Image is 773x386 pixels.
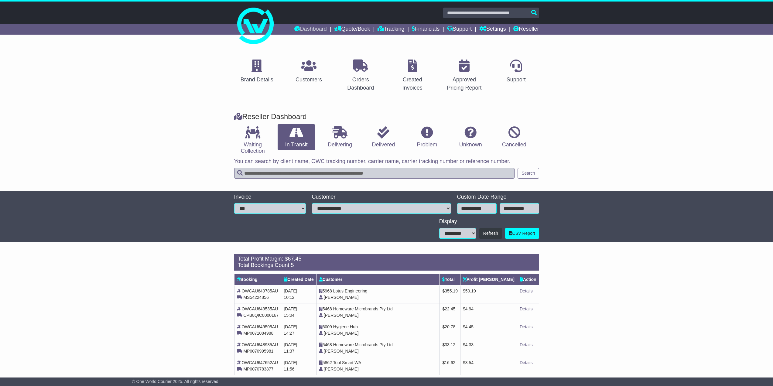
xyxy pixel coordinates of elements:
span: MS54224856 [243,295,268,300]
a: Waiting Collection [234,124,272,157]
span: 67.45 [288,256,302,262]
span: [DATE] [284,324,297,329]
span: Tool Smart WA [333,360,361,365]
span: MP0070783877 [243,367,273,371]
span: 22.45 [445,306,455,311]
span: CPB8QIC0000167 [243,313,279,318]
span: [PERSON_NAME] [324,367,359,371]
a: Quote/Book [334,24,370,35]
div: Reseller Dashboard [231,112,542,121]
span: 10:12 [284,295,294,300]
div: Custom Date Range [457,194,539,200]
span: 14:27 [284,331,294,336]
a: Details [520,342,533,347]
span: Lotus Engineering [333,289,368,293]
td: $ [440,303,460,321]
a: Approved Pricing Report [441,57,487,94]
a: Delivered [365,124,402,150]
a: Problem [408,124,446,150]
a: Support [447,24,472,35]
span: 33.12 [445,342,455,347]
a: Unknown [452,124,489,150]
a: Support [503,57,530,86]
span: [DATE] [284,289,297,293]
a: CSV Report [505,228,539,239]
a: Created Invoices [390,57,436,94]
div: Customer [312,194,451,200]
a: Orders Dashboard [338,57,384,94]
span: [DATE] [284,360,297,365]
button: Refresh [479,228,502,239]
td: $ [460,339,517,357]
span: [DATE] [284,306,297,311]
span: 355.19 [445,289,458,293]
td: $ [460,321,517,339]
span: [PERSON_NAME] [324,331,359,336]
a: Financials [412,24,440,35]
td: $ [440,321,460,339]
div: Approved Pricing Report [445,76,483,92]
td: $ [440,357,460,375]
div: Orders Dashboard [342,76,380,92]
span: 4.33 [465,342,474,347]
td: $ [440,339,460,357]
span: © One World Courier 2025. All rights reserved. [132,379,220,384]
a: Dashboard [294,24,327,35]
div: Display [439,218,539,225]
a: Details [520,360,533,365]
a: Brand Details [237,57,277,86]
a: Details [520,324,533,329]
span: 16.62 [445,360,455,365]
td: $ [440,285,460,303]
a: Settings [479,24,506,35]
span: 11:56 [284,367,294,371]
th: Created Date [281,274,316,285]
span: Homeware Microbrands Pty Ltd [333,342,393,347]
th: Customer [316,274,440,285]
div: Brand Details [241,76,273,84]
span: [DATE] [284,342,297,347]
span: 5468 [323,306,332,311]
td: $ [460,303,517,321]
button: Search [518,168,539,179]
a: Customers [292,57,326,86]
a: Details [520,289,533,293]
span: 4.45 [465,324,474,329]
th: Action [517,274,539,285]
th: Profit [PERSON_NAME] [460,274,517,285]
span: OWCAU649505AU [241,324,278,329]
span: 6009 [323,324,332,329]
a: Delivering [321,124,358,150]
a: In Transit [278,124,315,150]
div: Customers [296,76,322,84]
span: 50.19 [465,289,476,293]
a: Cancelled [495,124,533,150]
p: You can search by client name, OWC tracking number, carrier name, carrier tracking number or refe... [234,158,539,165]
td: $ [460,357,517,375]
span: 5468 [323,342,332,347]
span: 20.78 [445,324,455,329]
span: OWCAU648985AU [241,342,278,347]
span: 11:37 [284,349,294,354]
div: Total Bookings Count: [238,262,535,269]
span: 5968 [323,289,332,293]
div: Total Profit Margin: $ [238,256,535,262]
a: Tracking [378,24,404,35]
span: [PERSON_NAME] [324,295,359,300]
span: MP0070995981 [243,349,273,354]
span: 5 [291,262,294,268]
th: Booking [234,274,281,285]
div: Created Invoices [394,76,432,92]
th: Total [440,274,460,285]
span: 3.54 [465,360,474,365]
span: Hygiene Hub [333,324,358,329]
td: $ [460,285,517,303]
span: 5862 [323,360,332,365]
div: Support [507,76,526,84]
span: OWCAU647652AU [241,360,278,365]
div: Invoice [234,194,306,200]
a: Details [520,306,533,311]
a: Reseller [513,24,539,35]
span: [PERSON_NAME] [324,313,359,318]
span: MP0071084988 [243,331,273,336]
